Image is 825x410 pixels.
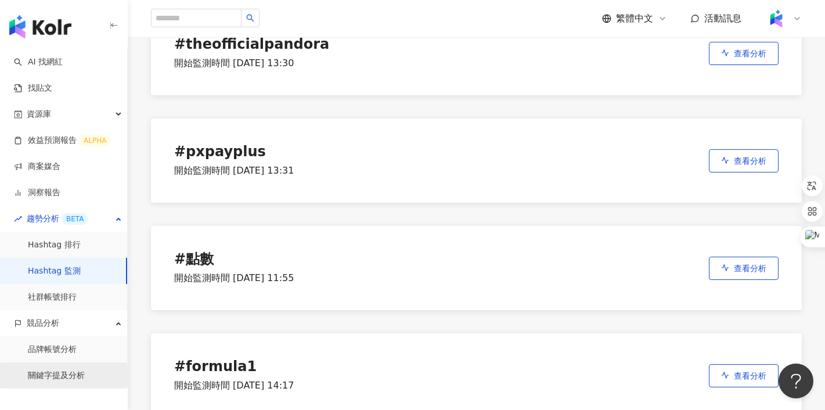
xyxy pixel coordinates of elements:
span: 繁體中文 [616,12,653,25]
span: 資源庫 [27,101,51,127]
span: 活動訊息 [704,13,741,24]
a: Hashtag 監測 [28,265,81,277]
div: # 點數 [174,251,294,268]
span: 查看分析 [734,264,766,273]
a: 找貼文 [14,82,52,94]
a: 關鍵字提及分析 [28,370,85,382]
span: 查看分析 [734,156,766,166]
div: 開始監測時間 [DATE] 13:30 [174,57,329,70]
div: # theofficialpandora [174,37,329,53]
img: logo [9,15,71,38]
span: rise [14,215,22,223]
a: 洞察報告 [14,187,60,199]
span: 查看分析 [734,371,766,380]
a: 品牌帳號分析 [28,344,77,355]
a: 效益預測報告ALPHA [14,135,111,146]
a: searchAI 找網紅 [14,56,63,68]
span: 競品分析 [27,310,59,336]
div: 開始監測時間 [DATE] 14:17 [174,379,294,392]
button: 查看分析 [709,149,779,172]
button: 查看分析 [709,257,779,280]
button: 查看分析 [709,364,779,387]
a: 商案媒合 [14,161,60,172]
img: Kolr%20app%20icon%20%281%29.png [765,8,787,30]
div: BETA [62,213,88,225]
div: 開始監測時間 [DATE] 11:55 [174,272,294,285]
a: Hashtag 排行 [28,239,81,251]
button: 查看分析 [709,42,779,65]
div: # formula1 [174,359,294,375]
span: 查看分析 [734,49,766,58]
div: # pxpayplus [174,144,294,160]
span: search [246,14,254,22]
a: 社群帳號排行 [28,292,77,303]
div: 開始監測時間 [DATE] 13:31 [174,164,294,177]
span: 趨勢分析 [27,206,88,232]
iframe: Help Scout Beacon - Open [779,364,813,398]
